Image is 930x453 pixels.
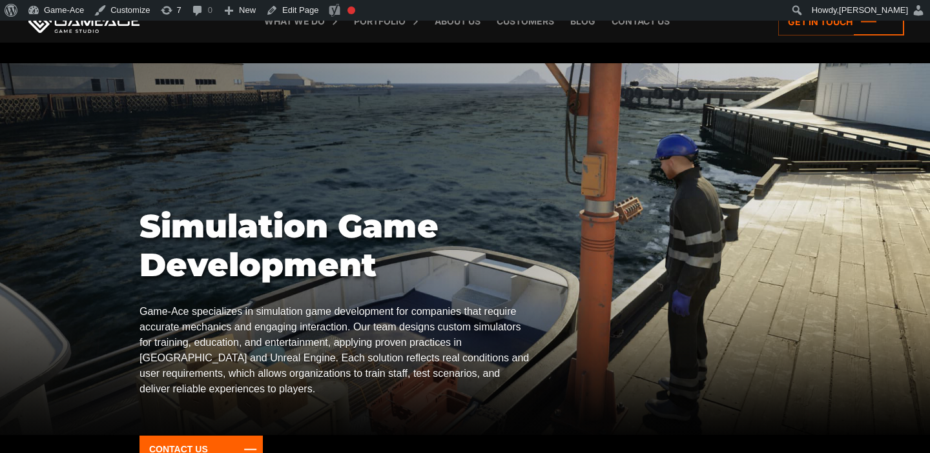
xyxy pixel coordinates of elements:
p: Game-Ace specializes in simulation game development for companies that require accurate mechanics... [139,304,530,397]
h1: Simulation Game Development [139,207,530,285]
span: [PERSON_NAME] [839,5,908,15]
a: Get in touch [778,8,904,35]
div: Focus keyphrase not set [347,6,355,14]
